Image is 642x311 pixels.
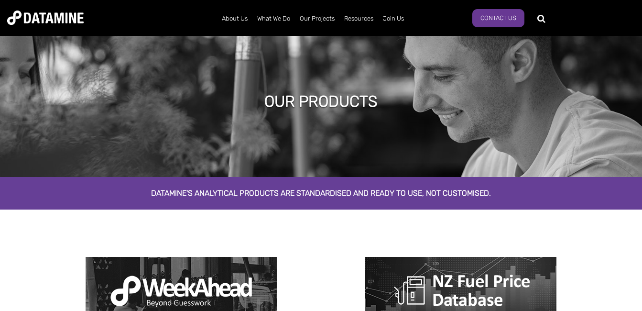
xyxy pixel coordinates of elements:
[7,11,84,25] img: Datamine
[339,6,378,31] a: Resources
[217,6,252,31] a: About Us
[295,6,339,31] a: Our Projects
[252,6,295,31] a: What We Do
[49,189,594,198] h2: Datamine's analytical products are standardised and ready to use, not customised.
[264,91,378,112] h1: our products
[378,6,409,31] a: Join Us
[49,211,96,221] span: Product page
[472,9,524,27] a: Contact Us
